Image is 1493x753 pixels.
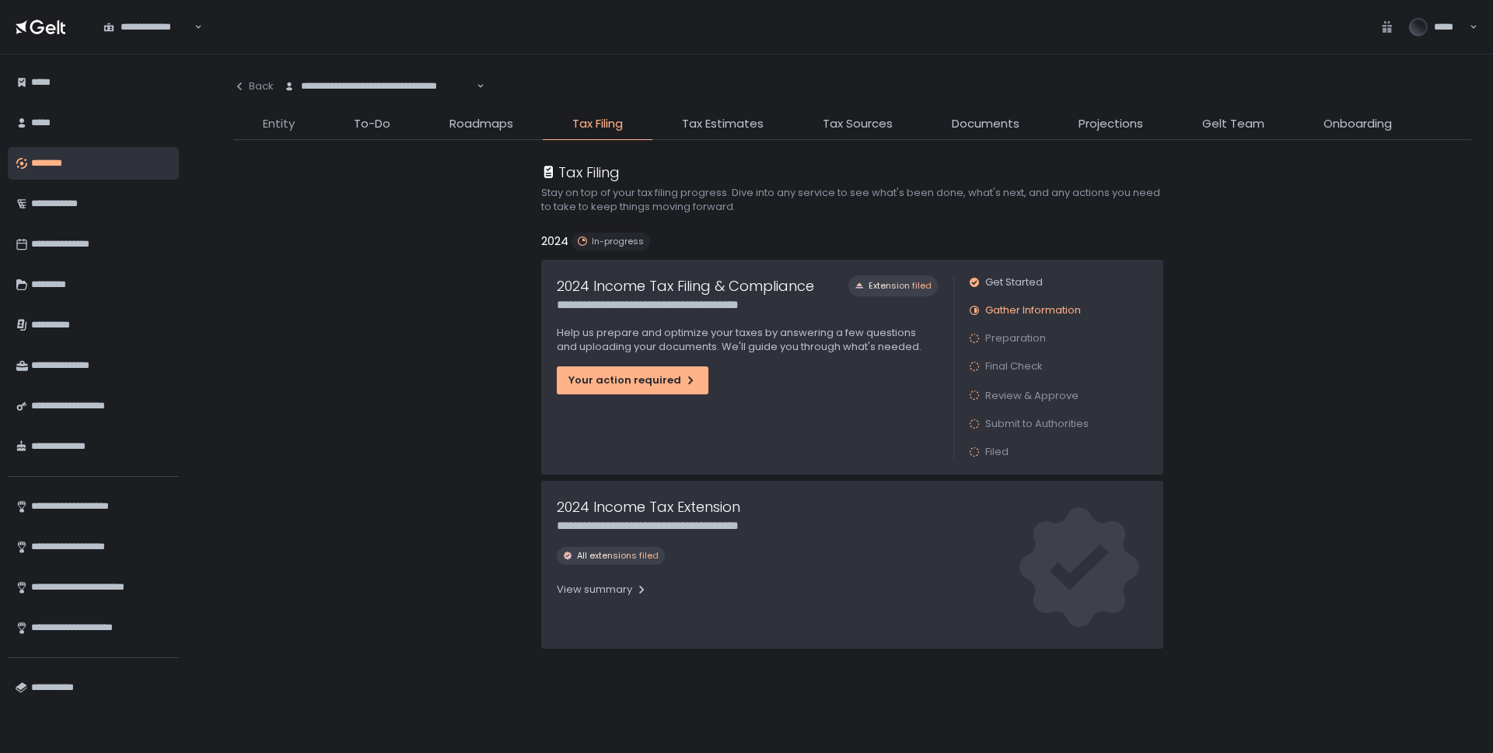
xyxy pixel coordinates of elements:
[541,162,620,183] div: Tax Filing
[557,496,740,517] h1: 2024 Income Tax Extension
[557,577,648,602] button: View summary
[985,445,1009,459] span: Filed
[557,326,938,354] p: Help us prepare and optimize your taxes by answering a few questions and uploading your documents...
[449,115,513,133] span: Roadmaps
[557,583,648,597] div: View summary
[474,79,475,94] input: Search for option
[263,115,295,133] span: Entity
[568,373,697,387] div: Your action required
[192,19,193,35] input: Search for option
[985,359,1043,373] span: Final Check
[93,11,202,44] div: Search for option
[985,388,1079,403] span: Review & Approve
[985,417,1089,431] span: Submit to Authorities
[541,233,568,250] h2: 2024
[354,115,390,133] span: To-Do
[1202,115,1264,133] span: Gelt Team
[1079,115,1143,133] span: Projections
[233,79,274,93] div: Back
[233,70,274,103] button: Back
[541,186,1163,214] h2: Stay on top of your tax filing progress. Dive into any service to see what's been done, what's ne...
[592,236,644,247] span: In-progress
[557,275,814,296] h1: 2024 Income Tax Filing & Compliance
[274,70,484,103] div: Search for option
[985,275,1043,289] span: Get Started
[557,366,708,394] button: Your action required
[823,115,893,133] span: Tax Sources
[952,115,1019,133] span: Documents
[682,115,764,133] span: Tax Estimates
[869,280,932,292] span: Extension filed
[1323,115,1392,133] span: Onboarding
[985,331,1046,345] span: Preparation
[577,550,659,562] span: All extensions filed
[572,115,623,133] span: Tax Filing
[985,303,1081,317] span: Gather Information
